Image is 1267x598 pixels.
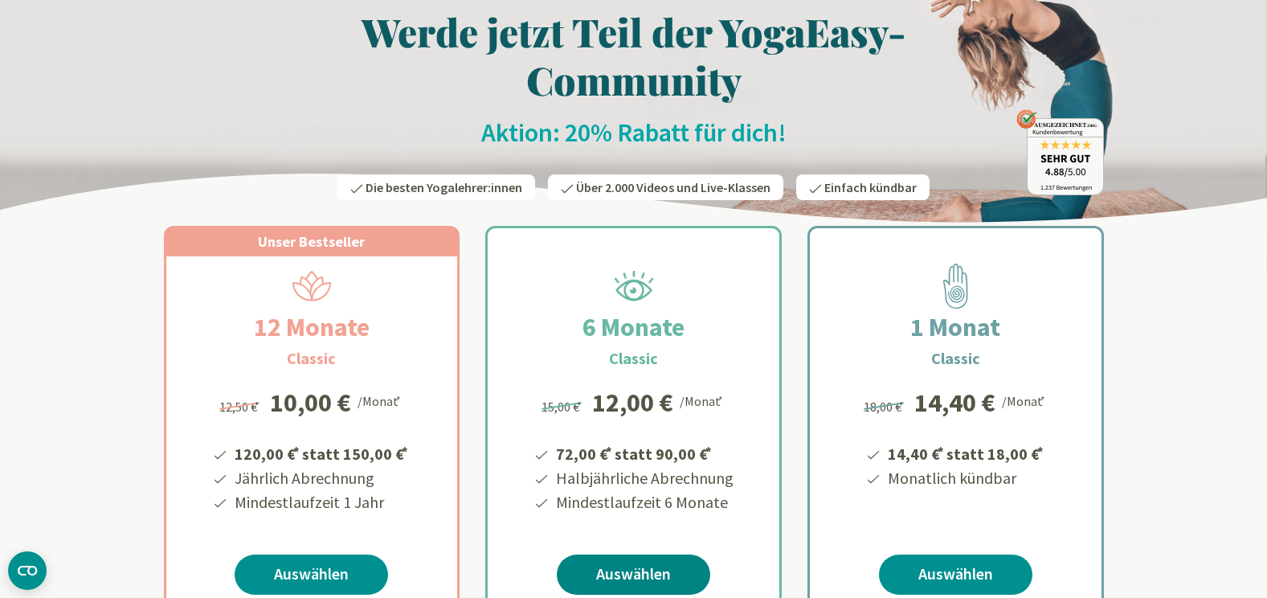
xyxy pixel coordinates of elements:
li: 120,00 € statt 150,00 € [232,439,411,466]
a: Auswählen [557,555,710,595]
h2: 12 Monate [215,308,408,346]
div: 14,40 € [914,390,995,416]
span: 12,50 € [219,399,262,415]
span: Unser Bestseller [258,232,365,251]
li: Mindestlaufzeit 6 Monate [554,490,734,514]
img: ausgezeichnet_badge.png [1016,109,1104,195]
h3: Classic [609,346,658,371]
span: Einfach kündbar [824,179,917,195]
li: Halbjährliche Abrechnung [554,466,734,490]
span: 18,00 € [864,399,906,415]
span: Über 2.000 Videos und Live-Klassen [576,179,770,195]
li: Jährlich Abrechnung [232,466,411,490]
li: Monatlich kündbar [885,466,1046,490]
h3: Classic [287,346,336,371]
h2: Aktion: 20% Rabatt für dich! [164,117,1104,149]
a: Auswählen [235,555,388,595]
li: 72,00 € statt 90,00 € [554,439,734,466]
span: Die besten Yogalehrer:innen [366,179,522,195]
a: Auswählen [879,555,1032,595]
div: /Monat [1002,390,1048,411]
h2: 6 Monate [544,308,723,346]
li: 14,40 € statt 18,00 € [885,439,1046,466]
h1: Werde jetzt Teil der YogaEasy-Community [164,7,1104,104]
div: 10,00 € [270,390,351,416]
span: 15,00 € [542,399,584,415]
div: 12,00 € [592,390,673,416]
div: /Monat [358,390,403,411]
li: Mindestlaufzeit 1 Jahr [232,490,411,514]
button: CMP-Widget öffnen [8,551,47,590]
h2: 1 Monat [872,308,1039,346]
div: /Monat [680,390,725,411]
h3: Classic [931,346,980,371]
